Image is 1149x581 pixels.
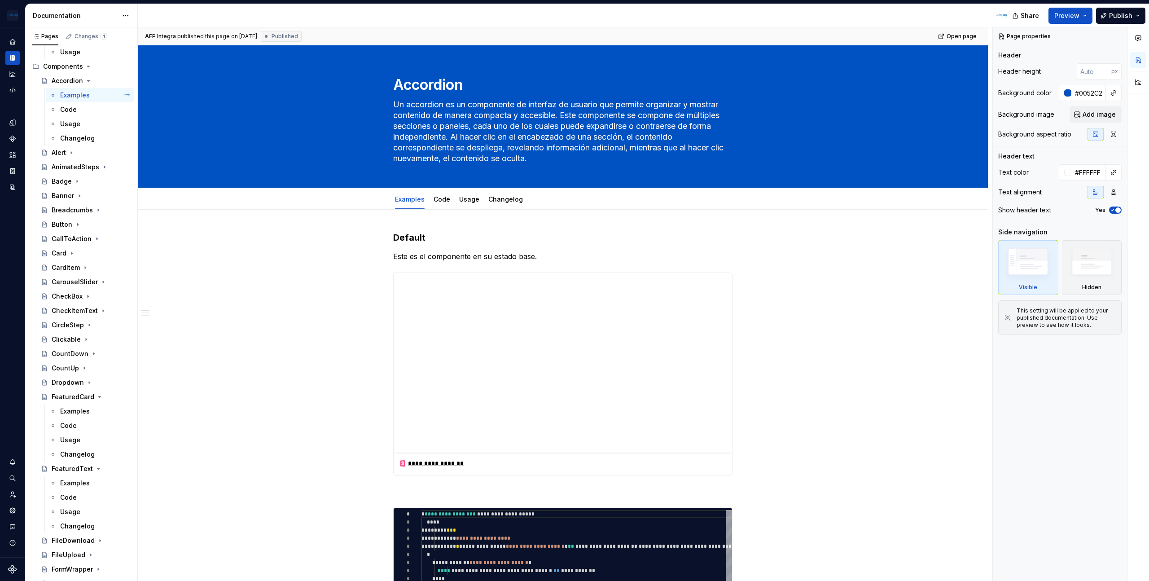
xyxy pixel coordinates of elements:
[947,33,977,40] span: Open page
[37,174,134,189] a: Badge
[52,536,95,545] div: FileDownload
[5,132,20,146] div: Components
[5,148,20,162] a: Assets
[52,306,98,315] div: CheckItemText
[46,519,134,533] a: Changelog
[1054,11,1079,20] span: Preview
[5,503,20,518] a: Settings
[5,83,20,97] a: Code automation
[52,565,93,574] div: FormWrapper
[456,189,483,208] div: Usage
[430,189,454,208] div: Code
[37,548,134,562] a: FileUpload
[52,191,74,200] div: Banner
[998,88,1052,97] div: Background color
[46,88,134,102] a: ExamplesAFP Integra
[1095,207,1105,214] label: Yes
[7,10,18,21] img: 69f8bcad-285c-4300-a638-f7ea42da48ef.png
[998,67,1041,76] div: Header height
[395,195,425,203] a: Examples
[52,464,93,473] div: FeaturedText
[5,51,20,65] a: Documentation
[37,462,134,476] a: FeaturedText
[1008,8,1045,24] button: Share
[37,361,134,375] a: CountUp
[46,476,134,490] a: Examples
[998,110,1054,119] div: Background image
[46,404,134,418] a: Examples
[998,51,1021,60] div: Header
[46,490,134,505] a: Code
[37,375,134,390] a: Dropdown
[37,332,134,347] a: Clickable
[46,45,134,59] a: Usage
[60,479,90,488] div: Examples
[37,533,134,548] a: FileDownload
[37,160,134,174] a: AnimatedSteps
[1062,240,1122,295] div: Hidden
[391,189,428,208] div: Examples
[46,131,134,145] a: Changelog
[52,292,83,301] div: CheckBox
[1071,85,1106,101] input: Auto
[60,407,90,416] div: Examples
[1111,68,1118,75] p: px
[60,421,77,430] div: Code
[1017,307,1116,329] div: This setting will be applied to your published documentation. Use preview to see how it looks.
[60,48,80,57] div: Usage
[998,130,1071,139] div: Background aspect ratio
[37,246,134,260] a: Card
[52,76,83,85] div: Accordion
[1082,284,1101,291] div: Hidden
[5,455,20,469] button: Notifications
[37,203,134,217] a: Breadcrumbs
[60,507,80,516] div: Usage
[52,550,85,559] div: FileUpload
[5,487,20,502] a: Invite team
[1048,8,1092,24] button: Preview
[1083,110,1116,119] span: Add image
[5,115,20,130] a: Design tokens
[5,164,20,178] a: Storybook stories
[60,493,77,502] div: Code
[60,105,77,114] div: Code
[29,59,134,74] div: Components
[5,67,20,81] a: Analytics
[5,180,20,194] a: Data sources
[998,152,1035,161] div: Header text
[60,450,95,459] div: Changelog
[459,195,479,203] a: Usage
[998,240,1058,295] div: Visible
[52,349,88,358] div: CountDown
[52,263,80,272] div: CardItem
[37,390,134,404] a: FeaturedCard
[391,97,731,166] textarea: Un accordion es un componente de interfaz de usuario que permite organizar y mostrar contenido de...
[177,33,257,40] div: published this page on [DATE]
[52,277,98,286] div: CarouselSlider
[488,195,523,203] a: Changelog
[46,433,134,447] a: Usage
[37,318,134,332] a: CircleStep
[37,562,134,577] a: FormWrapper
[46,447,134,462] a: Changelog
[52,364,79,373] div: CountUp
[46,418,134,433] a: Code
[52,378,84,387] div: Dropdown
[43,62,83,71] div: Components
[75,33,107,40] div: Changes
[5,471,20,485] button: Search ⌘K
[52,163,99,172] div: AnimatedSteps
[998,168,1029,177] div: Text color
[37,289,134,304] a: CheckBox
[100,33,107,40] span: 1
[5,35,20,49] a: Home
